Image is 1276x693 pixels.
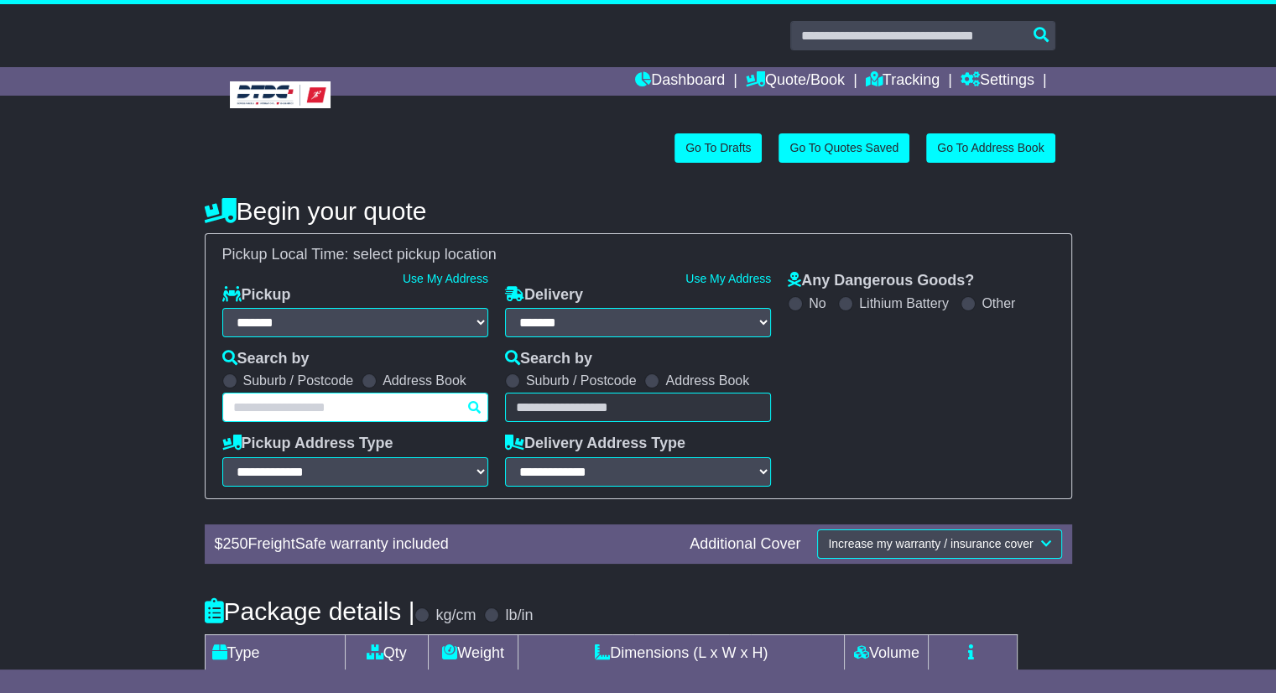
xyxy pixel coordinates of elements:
[383,373,466,388] label: Address Book
[243,373,354,388] label: Suburb / Postcode
[403,272,488,285] a: Use My Address
[809,295,825,311] label: No
[205,634,345,671] td: Type
[205,197,1072,225] h4: Begin your quote
[845,634,929,671] td: Volume
[866,67,940,96] a: Tracking
[779,133,909,163] a: Go To Quotes Saved
[505,435,685,453] label: Delivery Address Type
[222,435,393,453] label: Pickup Address Type
[353,246,497,263] span: select pickup location
[685,272,771,285] a: Use My Address
[505,607,533,625] label: lb/in
[788,272,974,290] label: Any Dangerous Goods?
[526,373,637,388] label: Suburb / Postcode
[223,535,248,552] span: 250
[205,597,415,625] h4: Package details |
[345,634,429,671] td: Qty
[828,537,1033,550] span: Increase my warranty / insurance cover
[982,295,1015,311] label: Other
[926,133,1055,163] a: Go To Address Book
[746,67,845,96] a: Quote/Book
[505,286,583,305] label: Delivery
[817,529,1061,559] button: Increase my warranty / insurance cover
[518,634,845,671] td: Dimensions (L x W x H)
[665,373,749,388] label: Address Book
[961,67,1034,96] a: Settings
[222,350,310,368] label: Search by
[681,535,809,554] div: Additional Cover
[674,133,762,163] a: Go To Drafts
[505,350,592,368] label: Search by
[206,535,682,554] div: $ FreightSafe warranty included
[435,607,476,625] label: kg/cm
[859,295,949,311] label: Lithium Battery
[214,246,1063,264] div: Pickup Local Time:
[222,286,291,305] label: Pickup
[635,67,725,96] a: Dashboard
[429,634,518,671] td: Weight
